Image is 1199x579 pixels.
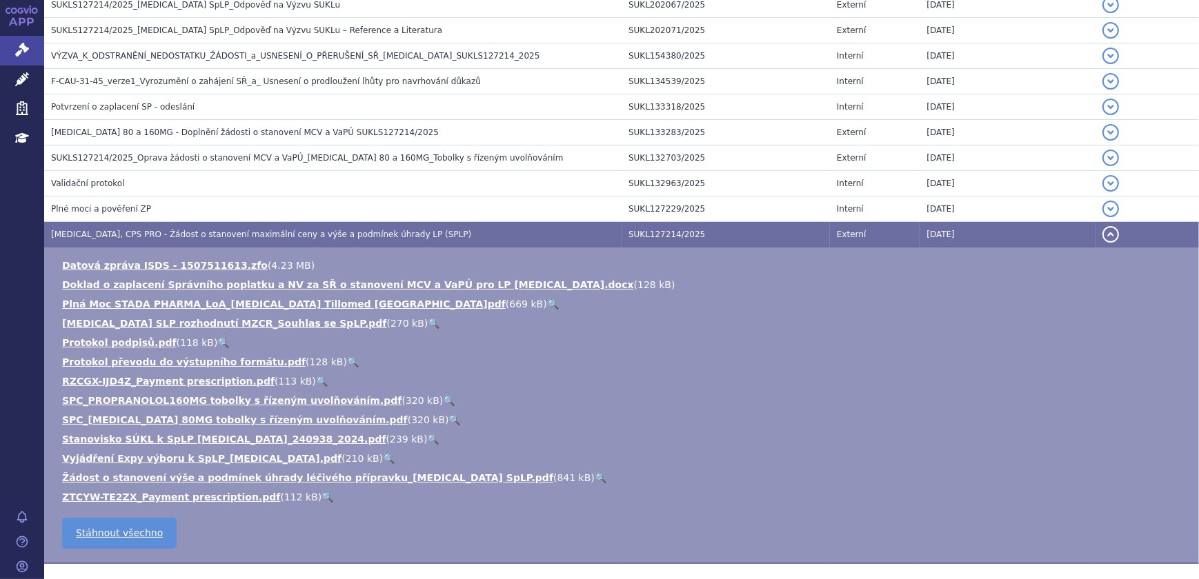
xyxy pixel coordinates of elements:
a: 🔍 [316,376,328,387]
td: [DATE] [920,120,1096,145]
span: Externí [837,26,866,35]
button: detail [1102,48,1119,64]
span: 118 kB [180,337,214,348]
span: 841 kB [557,472,591,483]
a: 🔍 [383,453,395,464]
button: detail [1102,150,1119,166]
a: SPC_PROPRANOLOL160MG tobolky s řízeným uvolňováním.pdf [62,395,402,406]
a: 🔍 [443,395,455,406]
span: 270 kB [390,318,424,329]
td: SUKL134539/2025 [622,69,830,94]
td: SUKL132703/2025 [622,145,830,171]
span: SUKLS127214/2025_Oprava žádosti o stanovení MCV a VaPÚ_Propranolol 80 a 160MG_Tobolky s řízeným u... [51,153,563,163]
td: [DATE] [920,69,1096,94]
a: Plná Moc STADA PHARMA_LoA_[MEDICAL_DATA] Tillomed [GEOGRAPHIC_DATA]pdf [62,298,506,309]
a: Datová zpráva ISDS - 1507511613.zfo [62,260,268,271]
td: SUKL127229/2025 [622,196,830,222]
span: Interní [837,179,864,188]
a: 🔍 [547,298,559,309]
span: Propranolol 80 a 160MG - Doplnění žádosti o stanovení MCV a VaPÚ SUKLS127214/2025 [51,128,439,137]
a: [MEDICAL_DATA] SLP rozhodnutí MZCR_Souhlas se SpLP.pdf [62,318,387,329]
a: Vyjádření Expy výboru k SpLP_[MEDICAL_DATA].pdf [62,453,341,464]
span: F-CAU-31-45_verze1_Vyrozumění o zahájení SŘ_a_ Usnesení o prodloužení lhůty pro navrhování důkazů [51,77,481,86]
a: Protokol podpisů.pdf [62,337,177,348]
li: ( ) [62,413,1185,427]
span: 4.23 MB [271,260,310,271]
button: detail [1102,175,1119,192]
span: 112 kB [284,491,318,502]
button: detail [1102,73,1119,90]
li: ( ) [62,432,1185,446]
a: ZTCYW-TE2ZX_Payment prescription.pdf [62,491,280,502]
span: Interní [837,77,864,86]
li: ( ) [62,258,1185,272]
td: [DATE] [920,222,1096,247]
td: SUKL154380/2025 [622,43,830,69]
span: 669 kB [509,298,543,309]
li: ( ) [62,316,1185,330]
a: SPC_[MEDICAL_DATA] 80MG tobolky s řízeným uvolňováním.pdf [62,414,408,425]
a: Žádost o stanovení výše a podmínek úhrady léčivého přípravku_[MEDICAL_DATA] SpLP.pdf [62,472,553,483]
li: ( ) [62,490,1185,504]
a: 🔍 [428,318,439,329]
td: [DATE] [920,196,1096,222]
li: ( ) [62,394,1185,407]
a: Protokol převodu do výstupního formátu.pdf [62,356,306,367]
li: ( ) [62,471,1185,485]
span: VÝZVA_K_ODSTRANĚNÍ_NEDOSTATKU_ŽÁDOSTI_a_USNESENÍ_O_PŘERUŠENÍ_SŘ_PROPRANOLOL_SUKLS127214_2025 [51,51,539,61]
li: ( ) [62,374,1185,388]
li: ( ) [62,297,1185,311]
td: [DATE] [920,171,1096,196]
button: detail [1102,226,1119,243]
span: 320 kB [406,395,439,406]
td: SUKL133318/2025 [622,94,830,120]
span: 210 kB [346,453,379,464]
span: Externí [837,128,866,137]
span: 128 kB [637,279,671,290]
span: 320 kB [411,414,445,425]
button: detail [1102,22,1119,39]
a: 🔍 [347,356,359,367]
span: Externí [837,230,866,239]
td: [DATE] [920,43,1096,69]
a: 🔍 [321,491,333,502]
span: Interní [837,204,864,214]
a: Stanovisko SÚKL k SpLP [MEDICAL_DATA]_240938_2024.pdf [62,434,386,445]
span: 239 kB [390,434,424,445]
a: 🔍 [217,337,229,348]
li: ( ) [62,451,1185,465]
li: ( ) [62,336,1185,349]
li: ( ) [62,355,1185,369]
span: SUKLS127214/2025_Propranolol SpLP_Odpověď na Výzvu SUKLu – Reference a Literatura [51,26,442,35]
span: 128 kB [310,356,344,367]
span: Interní [837,51,864,61]
button: detail [1102,201,1119,217]
td: [DATE] [920,94,1096,120]
a: 🔍 [449,414,461,425]
a: 🔍 [427,434,439,445]
td: SUKL132963/2025 [622,171,830,196]
span: Externí [837,153,866,163]
td: SUKL202071/2025 [622,18,830,43]
td: SUKL133283/2025 [622,120,830,145]
span: 113 kB [279,376,313,387]
li: ( ) [62,278,1185,292]
a: Doklad o zaplacení Správního poplatku a NV za SŘ o stanovení MCV a VaPÚ pro LP [MEDICAL_DATA].docx [62,279,634,290]
span: Validační protokol [51,179,125,188]
span: Potvrzení o zaplacení SP - odeslání [51,102,195,112]
button: detail [1102,99,1119,115]
a: Stáhnout všechno [62,518,177,549]
td: SUKL127214/2025 [622,222,830,247]
td: [DATE] [920,18,1096,43]
a: RZCGX-IJD4Z_Payment prescription.pdf [62,376,275,387]
td: [DATE] [920,145,1096,171]
span: PROPRANOLOL, CPS PRO - Žádost o stanovení maximální ceny a výše a podmínek úhrady LP (SPLP) [51,230,471,239]
button: detail [1102,124,1119,141]
span: Plné moci a pověření ZP [51,204,151,214]
span: Interní [837,102,864,112]
a: 🔍 [595,472,606,483]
